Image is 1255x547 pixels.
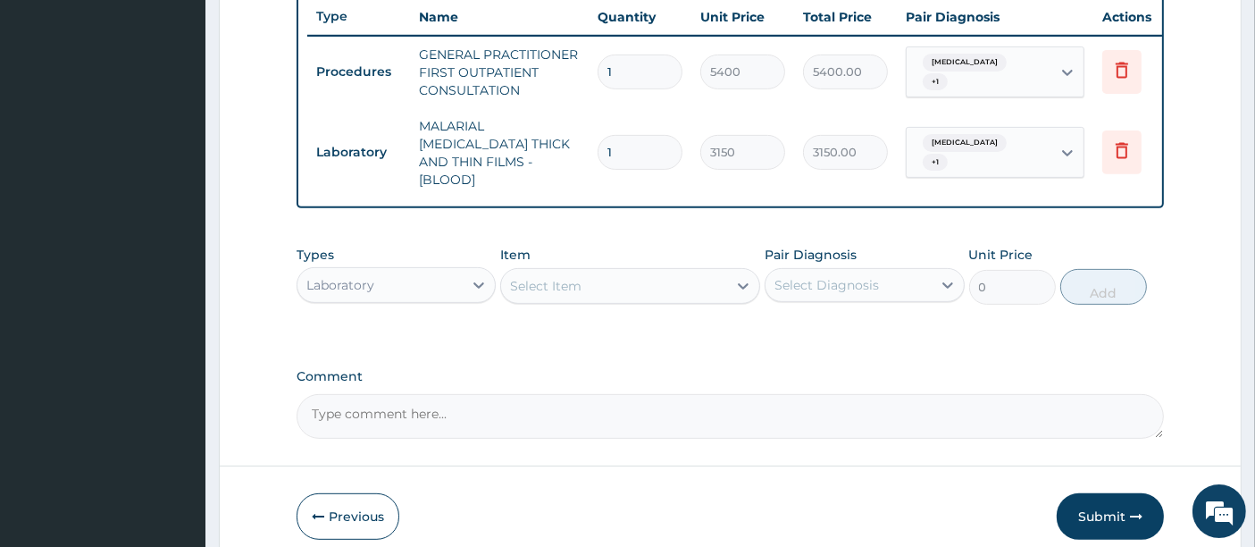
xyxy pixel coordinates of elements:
[774,276,879,294] div: Select Diagnosis
[923,154,948,172] span: + 1
[410,108,589,198] td: MALARIAL [MEDICAL_DATA] THICK AND THIN FILMS - [BLOOD]
[293,9,336,52] div: Minimize live chat window
[307,136,410,169] td: Laboratory
[923,54,1007,72] span: [MEDICAL_DATA]
[510,277,581,295] div: Select Item
[297,248,334,263] label: Types
[104,161,247,341] span: We're online!
[93,100,300,123] div: Chat with us now
[1057,493,1164,540] button: Submit
[297,493,399,540] button: Previous
[307,55,410,88] td: Procedures
[923,134,1007,152] span: [MEDICAL_DATA]
[297,369,1165,384] label: Comment
[410,37,589,108] td: GENERAL PRACTITIONER FIRST OUTPATIENT CONSULTATION
[500,246,531,264] label: Item
[33,89,72,134] img: d_794563401_company_1708531726252_794563401
[765,246,857,264] label: Pair Diagnosis
[9,360,340,423] textarea: Type your message and hit 'Enter'
[1060,269,1147,305] button: Add
[306,276,374,294] div: Laboratory
[923,73,948,91] span: + 1
[969,246,1033,264] label: Unit Price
